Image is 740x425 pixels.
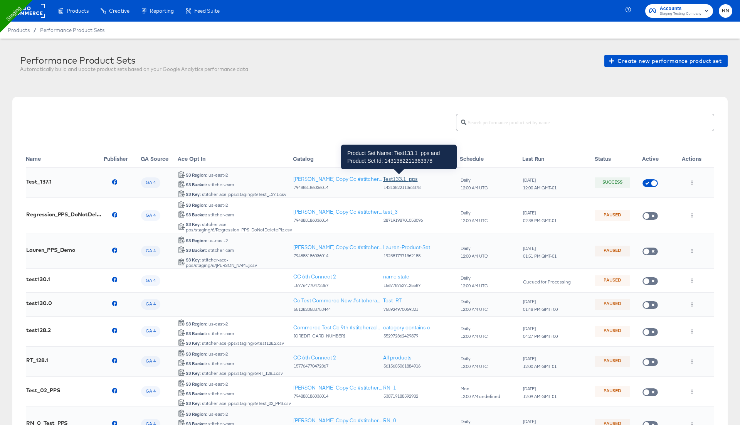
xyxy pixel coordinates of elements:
div: Lauren-Product-Set [383,244,430,251]
div: us-east-2 [185,351,228,357]
div: us-east-2 [185,172,228,178]
div: 157764770472367 [293,363,336,369]
div: Mon [460,386,501,391]
a: CC 6th Connect 2 [293,354,336,361]
a: [PERSON_NAME] Copy Cc #stitcherads #product-catalog #keep [293,175,382,183]
span: Feed Suite [194,8,220,14]
strong: S3 Region: [186,411,207,417]
div: Actions [682,155,714,162]
span: GA 4 [141,278,160,284]
span: RN [722,7,729,15]
div: 01:48 PM GMT+00 [523,307,558,312]
div: 794888186036014 [293,185,382,190]
strong: S3 Bucket: [186,212,207,218]
span: Create new performance product set [610,56,721,66]
div: Test133.1_pps [383,175,418,183]
div: 12:00 AM UTC [460,253,488,259]
div: [DATE] [523,299,558,304]
div: stitcher-ace-pps/staging/6/RT_128.1.csv [185,371,283,376]
span: Reporting [150,8,174,14]
div: 552972362429879 [383,333,430,339]
div: Daily [460,419,488,424]
div: us-east-2 [185,202,228,208]
div: us-east-2 [185,238,228,243]
div: 755924970069321 [383,307,419,312]
strong: S3 Key: [186,400,201,406]
div: 157764770472367 [293,283,336,288]
div: 794888186036014 [293,393,382,399]
div: 1567787527125587 [383,283,421,288]
span: GA 4 [141,328,160,334]
a: RN_0 [383,417,419,424]
button: AccountsStaging Testing Company [645,4,713,18]
div: Daily [460,299,488,304]
div: [DATE] [523,386,557,391]
div: Paused [595,326,630,337]
a: [PERSON_NAME] Copy Cc #stitcherads #product-catalog #keep [293,244,382,251]
div: Daily [460,210,488,216]
div: stitcher-cam [185,331,234,336]
div: 12:00 AM UTC [460,218,488,223]
div: Test_137.1 [26,179,52,185]
span: Products [8,27,30,33]
div: 02:38 PM GMT-01 [523,218,557,223]
div: GA Source [141,155,178,162]
span: GA 4 [141,388,160,395]
span: GA 4 [141,212,160,219]
div: RN_1 [383,384,396,391]
div: category contains c [383,324,430,331]
div: [DATE] [523,419,557,424]
div: stitcher-cam [185,182,234,187]
div: Daily [460,326,488,331]
span: Products [67,8,89,14]
div: Daily [460,177,488,183]
a: [PERSON_NAME] Copy Cc #stitcherads #product-catalog #keep [293,417,382,424]
div: 1923817971362188 [383,253,430,258]
div: [CREDIT_CARD_NUMBER] [293,333,382,339]
div: test_3 [383,208,398,216]
div: test130.0 [26,300,52,306]
div: 12:09 AM GMT-01 [523,394,557,399]
div: Ace Opt In [178,155,293,162]
div: Publisher [104,155,141,162]
div: Paused [595,275,630,286]
strong: S3 Region: [186,351,207,357]
input: Search performance product set by name [466,111,714,128]
div: 12:00 AM UTC [460,334,488,339]
div: Daily [460,246,488,251]
div: Queued for Processing [523,279,571,285]
a: Performance Product Sets [40,27,104,33]
a: CC 6th Connect 2 [293,273,336,280]
div: 12:00 AM UTC [460,364,488,369]
div: Daily [460,356,488,361]
strong: S3 Bucket: [186,391,207,396]
span: / [30,27,40,33]
strong: S3 Region: [186,321,207,327]
strong: S3 Bucket: [186,182,207,187]
div: [DATE] [523,326,558,331]
a: Cc Test Commerce New #stitcherads #product-catalog #keep [293,297,382,304]
span: GA 4 [141,358,160,364]
div: Automatically build and update product sets based on your Google Analytics performance data [20,66,248,73]
a: [PERSON_NAME] Copy Cc #stitcherads #product-catalog #keep [293,208,382,216]
div: RN_0 [383,417,396,424]
div: 01:51 PM GMT-01 [523,253,557,259]
div: 12:00 AM undefined [460,394,501,399]
div: stitcher-ace-pps/staging/6/Regression_PPS_DoNotDeletePlz.csv [185,222,293,233]
strong: S3 Region: [186,202,207,208]
div: Commerce Test Cc 9th #stitcherads #product-catalog #keep [293,324,382,331]
strong: S3 Region: [186,172,207,178]
div: Status [595,155,642,162]
div: stitcher-cam [185,248,234,253]
strong: S3 Key: [186,191,201,197]
span: Staging Testing Company [660,11,701,17]
div: Regression_PPS_DoNotDeletePlz [26,211,103,218]
div: Performance Product Sets [20,55,248,66]
span: GA 4 [141,180,160,186]
div: test130.1 [26,276,50,282]
div: Paused [595,356,630,367]
div: 04:27 PM GMT+00 [523,334,558,339]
